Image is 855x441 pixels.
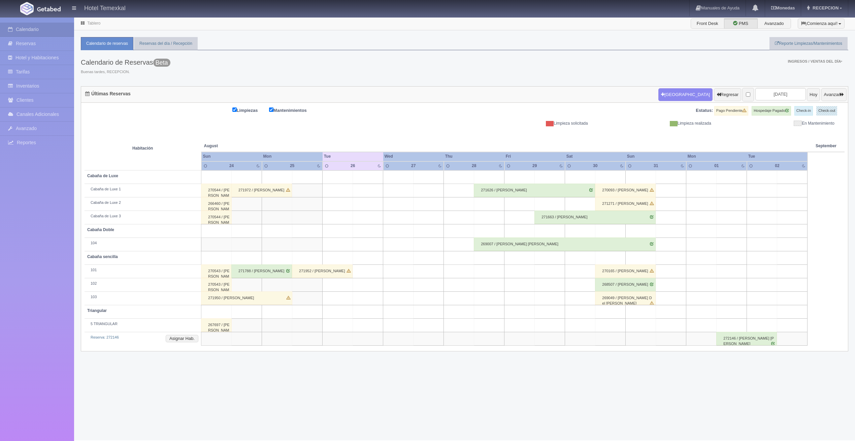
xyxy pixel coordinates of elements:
a: Reserva: 272146 [91,335,119,339]
div: Limpieza realizada [593,121,716,126]
div: Cabaña de Luxe 2 [87,200,198,206]
div: 269049 / [PERSON_NAME] Del [PERSON_NAME] [595,291,656,305]
button: Avanzar [821,88,847,101]
div: 01 [707,163,726,169]
div: 26 [343,163,362,169]
img: Getabed [37,6,61,11]
th: Mon [686,152,747,161]
a: Reservas del día / Recepción [134,37,198,50]
label: Limpiezas [232,106,268,114]
div: 271271 / [PERSON_NAME] [595,197,656,211]
div: 270544 / [PERSON_NAME] [201,184,232,197]
b: Cabaña sencilla [87,254,118,259]
div: 102 [87,281,198,286]
div: 02 [768,163,787,169]
div: 24 [222,163,241,169]
b: Triangular [87,308,107,313]
button: Asignar Hab. [166,335,198,342]
div: 272146 / [PERSON_NAME] [PERSON_NAME] [716,332,777,345]
h4: Hotel Temexkal [84,3,126,12]
strong: Habitación [132,146,153,151]
div: 31 [646,163,665,169]
h3: Calendario de Reservas [81,59,170,66]
div: 270165 / [PERSON_NAME] [595,264,656,278]
div: 269007 / [PERSON_NAME] [PERSON_NAME] [474,238,656,251]
div: 103 [87,294,198,300]
label: Check-in [794,106,813,116]
div: 270543 / [PERSON_NAME] [201,278,232,291]
img: Getabed [20,2,34,15]
div: 268507 / [PERSON_NAME] [595,278,656,291]
th: Tue [747,152,808,161]
div: Cabaña de Luxe 3 [87,214,198,219]
button: Regresar [714,88,741,101]
b: Monedas [771,5,795,10]
button: Hoy [807,88,820,101]
label: PMS [724,19,758,29]
div: 270543 / [PERSON_NAME] [201,264,232,278]
div: 30 [586,163,605,169]
h4: Últimas Reservas [85,91,131,96]
div: 101 [87,267,198,273]
label: Avanzado [757,19,791,29]
label: Front Desk [691,19,724,29]
span: September [816,143,836,149]
div: 266460 / [PERSON_NAME] [201,197,232,211]
div: 271952 / [PERSON_NAME] [292,264,353,278]
label: Hospedaje Pagado [752,106,791,116]
div: 5 TRIANGULAR [87,321,198,327]
label: Check-out [816,106,837,116]
button: ¡Comienza aquí! [798,19,845,29]
div: 267697 / [PERSON_NAME] [201,318,232,332]
div: 271972 / [PERSON_NAME] [231,184,292,197]
div: 29 [525,163,544,169]
div: 271788 / [PERSON_NAME] [231,264,292,278]
span: August [204,143,320,149]
a: Reporte Limpiezas/Mantenimientos [769,37,848,50]
th: Wed [383,152,444,161]
span: RECEPCION [811,5,838,10]
span: Buenas tardes, RECEPCION. [81,69,170,75]
a: Tablero [87,21,100,26]
div: Limpieza solicitada [470,121,593,126]
th: Tue [323,152,383,161]
th: Mon [262,152,323,161]
div: 104 [87,241,198,246]
label: Mantenimientos [269,106,317,114]
span: Ingresos / Ventas del día [788,59,842,63]
div: 271626 / [PERSON_NAME] [474,184,595,197]
div: En Mantenimiento [716,121,840,126]
div: 27 [404,163,423,169]
div: 28 [464,163,484,169]
th: Sun [201,152,262,161]
th: Thu [444,152,504,161]
span: Beta [153,59,170,67]
label: Estatus: [696,107,713,114]
th: Sun [626,152,686,161]
div: 25 [283,163,302,169]
th: Sat [565,152,626,161]
b: Cabaña de Luxe [87,174,118,178]
th: Fri [504,152,565,161]
div: Cabaña de Luxe 1 [87,187,198,192]
label: Pago Pendiente [714,106,748,116]
div: 271663 / [PERSON_NAME] [534,211,656,224]
a: Calendario de reservas [81,37,133,50]
button: [GEOGRAPHIC_DATA] [658,88,713,101]
div: 270544 / [PERSON_NAME] [201,211,232,224]
input: Mantenimientos [269,107,273,112]
input: Limpiezas [232,107,237,112]
div: 271950 / [PERSON_NAME] [201,291,292,305]
div: 270093 / [PERSON_NAME] [595,184,656,197]
b: Cabaña Doble [87,227,114,232]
